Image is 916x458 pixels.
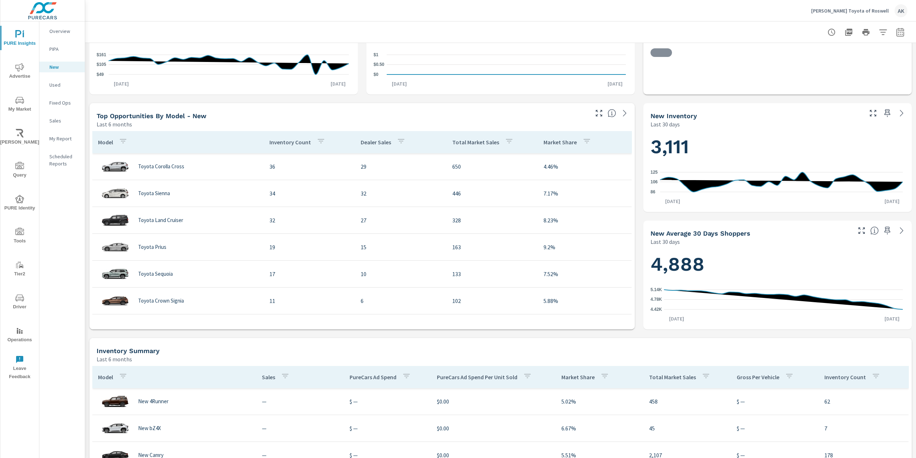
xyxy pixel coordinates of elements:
[3,63,37,81] span: Advertise
[269,270,349,278] p: 17
[138,244,166,250] p: Toyota Prius
[544,270,626,278] p: 7.52%
[101,183,130,204] img: glamour
[649,424,725,433] p: 45
[651,120,680,129] p: Last 30 days
[880,315,905,322] p: [DATE]
[3,294,37,311] span: Driver
[97,355,132,363] p: Last 6 months
[452,189,532,198] p: 446
[561,397,638,406] p: 5.02%
[39,44,85,54] div: PIPA
[138,398,169,405] p: New 4Runner
[361,297,440,305] p: 6
[39,115,85,126] div: Sales
[880,198,905,205] p: [DATE]
[98,139,113,146] p: Model
[3,129,37,146] span: [PERSON_NAME]
[842,25,856,39] button: "Export Report to PDF"
[269,243,349,251] p: 19
[856,225,867,236] button: Make Fullscreen
[3,96,37,114] span: My Market
[39,79,85,90] div: Used
[101,418,130,439] img: glamour
[101,263,130,285] img: glamour
[452,216,532,225] p: 328
[544,162,626,171] p: 4.46%
[3,327,37,344] span: Operations
[49,99,79,106] p: Fixed Ops
[619,107,630,119] a: See more details in report
[361,189,440,198] p: 32
[608,109,616,117] span: Find the biggest opportunities within your model lineup by seeing how each model is selling in yo...
[326,80,351,87] p: [DATE]
[49,135,79,142] p: My Report
[101,236,130,258] img: glamour
[896,107,907,119] a: See more details in report
[593,107,605,119] button: Make Fullscreen
[101,290,130,312] img: glamour
[3,30,37,48] span: PURE Insights
[138,190,170,197] p: Toyota Sienna
[561,424,638,433] p: 6.67%
[0,21,39,384] div: nav menu
[660,198,685,205] p: [DATE]
[101,391,130,412] img: glamour
[49,45,79,53] p: PIPA
[544,297,626,305] p: 5.88%
[138,425,161,432] p: New bZ4X
[603,80,628,87] p: [DATE]
[49,81,79,88] p: Used
[811,8,889,14] p: [PERSON_NAME] Toyota of Roswell
[651,112,697,120] h5: New Inventory
[859,25,873,39] button: Print Report
[649,373,696,381] p: Total Market Sales
[651,307,662,312] text: 4.42K
[651,252,905,276] h1: 4,888
[269,139,311,146] p: Inventory Count
[350,424,426,433] p: $ —
[452,139,499,146] p: Total Market Sales
[544,139,577,146] p: Market Share
[49,117,79,124] p: Sales
[387,80,412,87] p: [DATE]
[876,25,890,39] button: Apply Filters
[350,397,426,406] p: $ —
[649,397,725,406] p: 458
[138,163,184,170] p: Toyota Corolla Cross
[39,133,85,144] div: My Report
[97,347,160,355] h5: Inventory Summary
[544,243,626,251] p: 9.2%
[269,162,349,171] p: 36
[651,135,905,159] h1: 3,111
[49,63,79,71] p: New
[3,228,37,245] span: Tools
[452,297,532,305] p: 102
[895,4,907,17] div: AK
[3,355,37,381] span: Leave Feedback
[374,62,384,67] text: $0.50
[544,216,626,225] p: 8.23%
[737,373,779,381] p: Gross Per Vehicle
[49,153,79,167] p: Scheduled Reports
[452,162,532,171] p: 650
[374,72,379,77] text: $0
[39,62,85,72] div: New
[824,397,903,406] p: 62
[97,112,206,120] h5: Top Opportunities by Model - New
[664,315,689,322] p: [DATE]
[101,156,130,177] img: glamour
[882,107,893,119] span: Save this to your personalized report
[737,424,813,433] p: $ —
[544,189,626,198] p: 7.17%
[437,424,550,433] p: $0.00
[651,297,662,302] text: 4.78K
[98,373,113,381] p: Model
[867,107,879,119] button: Make Fullscreen
[262,373,275,381] p: Sales
[3,195,37,212] span: PURE Identity
[651,287,662,292] text: 5.14K
[39,26,85,37] div: Overview
[3,162,37,179] span: Query
[97,52,106,57] text: $161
